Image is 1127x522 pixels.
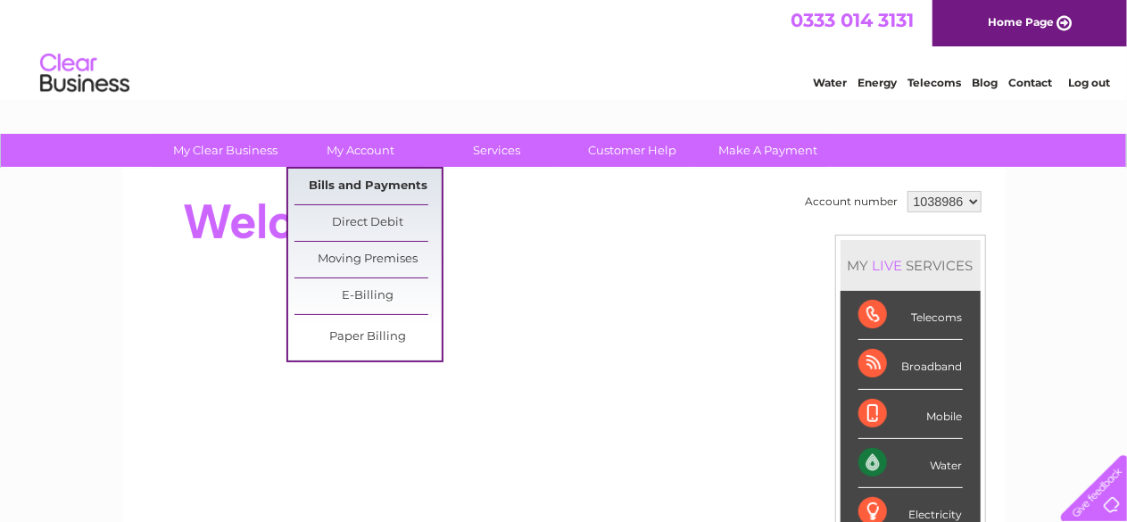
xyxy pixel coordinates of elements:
a: Direct Debit [294,205,442,241]
a: Moving Premises [294,242,442,278]
a: My Account [287,134,435,167]
div: Clear Business is a trading name of Verastar Limited (registered in [GEOGRAPHIC_DATA] No. 3667643... [143,10,986,87]
a: 0333 014 3131 [791,9,914,31]
a: Paper Billing [294,319,442,355]
a: Customer Help [559,134,706,167]
a: Bills and Payments [294,169,442,204]
div: MY SERVICES [841,240,981,291]
a: Telecoms [907,76,961,89]
div: Mobile [858,390,963,439]
div: Telecoms [858,291,963,340]
a: Contact [1008,76,1052,89]
a: Water [813,76,847,89]
img: logo.png [39,46,130,101]
a: Blog [972,76,998,89]
td: Account number [801,186,903,217]
div: LIVE [869,257,907,274]
a: Make A Payment [694,134,841,167]
a: Energy [858,76,897,89]
a: Services [423,134,570,167]
a: Log out [1068,76,1110,89]
a: E-Billing [294,278,442,314]
a: My Clear Business [152,134,299,167]
div: Water [858,439,963,488]
div: Broadband [858,340,963,389]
